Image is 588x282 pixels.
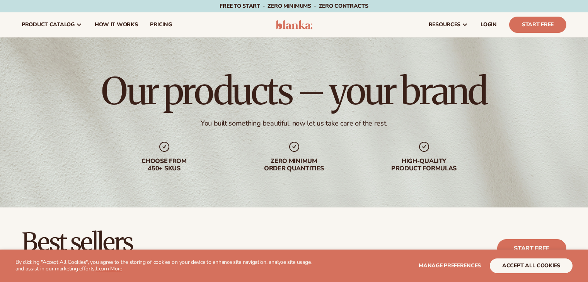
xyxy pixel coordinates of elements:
button: Manage preferences [419,258,481,273]
a: Start free [497,239,566,258]
a: pricing [144,12,178,37]
a: resources [423,12,474,37]
span: LOGIN [481,22,497,28]
span: resources [429,22,460,28]
span: Manage preferences [419,262,481,269]
a: product catalog [15,12,89,37]
a: How It Works [89,12,144,37]
p: By clicking "Accept All Cookies", you agree to the storing of cookies on your device to enhance s... [15,259,320,272]
span: Free to start · ZERO minimums · ZERO contracts [220,2,368,10]
a: LOGIN [474,12,503,37]
img: logo [276,20,312,29]
span: product catalog [22,22,75,28]
div: You built something beautiful, now let us take care of the rest. [201,119,387,128]
div: Choose from 450+ Skus [115,158,214,172]
button: accept all cookies [490,258,573,273]
a: Start Free [509,17,566,33]
span: How It Works [95,22,138,28]
h1: Our products – your brand [101,73,486,110]
a: Learn More [96,265,122,272]
div: Zero minimum order quantities [245,158,344,172]
h2: Best sellers [22,229,228,255]
span: pricing [150,22,172,28]
div: High-quality product formulas [375,158,474,172]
